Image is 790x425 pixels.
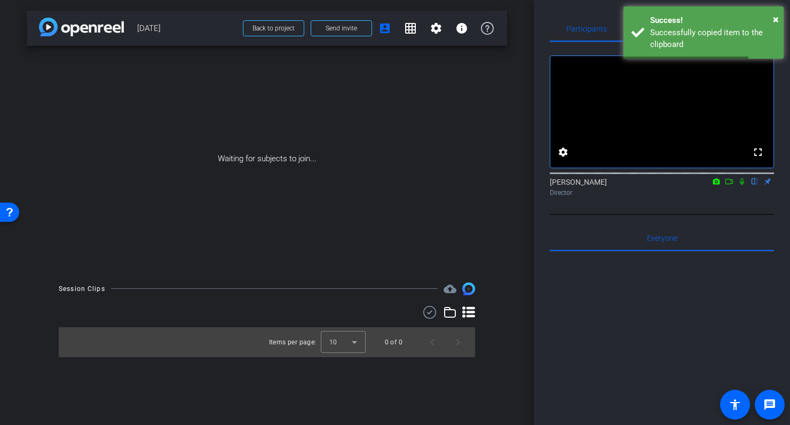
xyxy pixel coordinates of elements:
[550,188,774,198] div: Director
[752,146,764,159] mat-icon: fullscreen
[59,284,105,294] div: Session Clips
[326,24,357,33] span: Send invite
[39,18,124,36] img: app-logo
[455,22,468,35] mat-icon: info
[566,25,607,33] span: Participants
[252,25,295,32] span: Back to project
[773,11,779,27] button: Close
[650,14,776,27] div: Success!
[729,398,741,411] mat-icon: accessibility
[550,177,774,198] div: [PERSON_NAME]
[763,398,776,411] mat-icon: message
[404,22,417,35] mat-icon: grid_on
[137,18,236,39] span: [DATE]
[378,22,391,35] mat-icon: account_box
[647,234,677,242] span: Everyone
[650,27,776,51] div: Successfully copied item to the clipboard
[430,22,443,35] mat-icon: settings
[748,176,761,186] mat-icon: flip
[773,13,779,26] span: ×
[27,46,507,272] div: Waiting for subjects to join...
